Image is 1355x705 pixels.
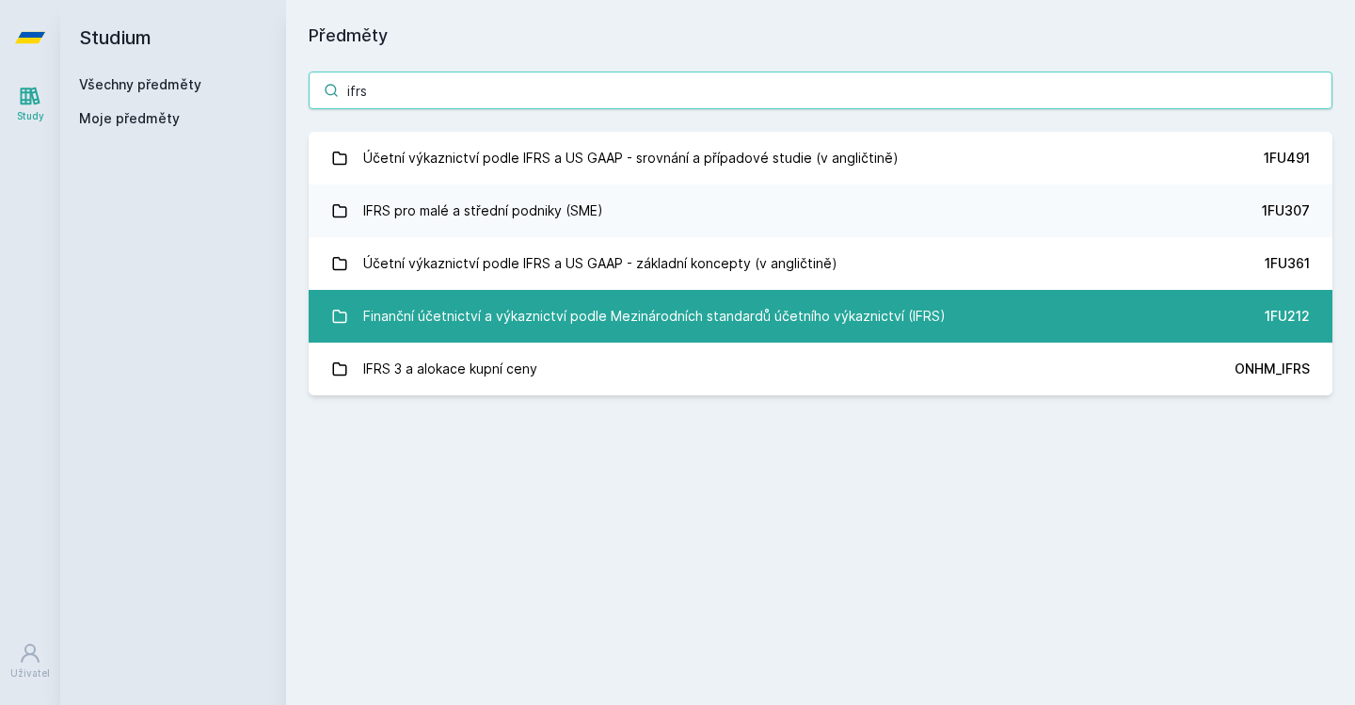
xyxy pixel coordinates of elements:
[363,350,537,388] div: IFRS 3 a alokace kupní ceny
[4,633,56,690] a: Uživatel
[79,109,180,128] span: Moje předměty
[79,76,201,92] a: Všechny předměty
[1265,254,1310,273] div: 1FU361
[363,297,946,335] div: Finanční účetnictví a výkaznictví podle Mezinárodních standardů účetního výkaznictví (IFRS)
[1235,360,1310,378] div: ONHM_IFRS
[1264,149,1310,168] div: 1FU491
[309,343,1332,395] a: IFRS 3 a alokace kupní ceny ONHM_IFRS
[363,192,603,230] div: IFRS pro malé a střední podniky (SME)
[309,23,1332,49] h1: Předměty
[17,109,44,123] div: Study
[309,237,1332,290] a: Účetní výkaznictví podle IFRS a US GAAP - základní koncepty (v angličtině) 1FU361
[363,139,899,177] div: Účetní výkaznictví podle IFRS a US GAAP - srovnání a případové studie (v angličtině)
[10,666,50,681] div: Uživatel
[363,245,837,282] div: Účetní výkaznictví podle IFRS a US GAAP - základní koncepty (v angličtině)
[1265,307,1310,326] div: 1FU212
[1262,201,1310,220] div: 1FU307
[309,132,1332,184] a: Účetní výkaznictví podle IFRS a US GAAP - srovnání a případové studie (v angličtině) 1FU491
[309,72,1332,109] input: Název nebo ident předmětu…
[4,75,56,133] a: Study
[309,184,1332,237] a: IFRS pro malé a střední podniky (SME) 1FU307
[309,290,1332,343] a: Finanční účetnictví a výkaznictví podle Mezinárodních standardů účetního výkaznictví (IFRS) 1FU212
